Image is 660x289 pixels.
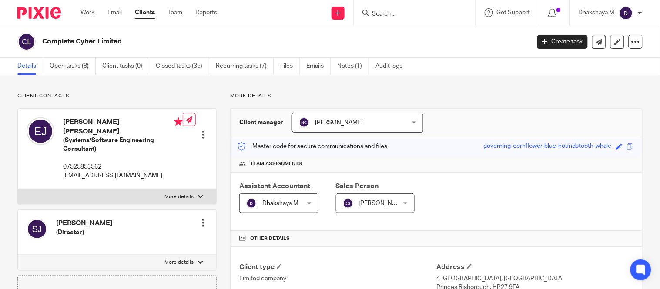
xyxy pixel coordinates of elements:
[250,235,290,242] span: Other details
[315,120,363,126] span: [PERSON_NAME]
[27,117,54,145] img: svg%3E
[436,274,633,283] p: 4 [GEOGRAPHIC_DATA], [GEOGRAPHIC_DATA]
[262,200,298,206] span: Dhakshaya M
[174,117,183,126] i: Primary
[239,262,436,272] h4: Client type
[107,8,122,17] a: Email
[246,198,257,209] img: svg%3E
[280,58,300,75] a: Files
[237,142,387,151] p: Master code for secure communications and files
[337,58,369,75] a: Notes (1)
[343,198,353,209] img: svg%3E
[371,10,449,18] input: Search
[375,58,409,75] a: Audit logs
[230,93,643,100] p: More details
[195,8,217,17] a: Reports
[102,58,149,75] a: Client tasks (0)
[164,193,194,200] p: More details
[17,33,36,51] img: svg%3E
[299,117,309,128] img: svg%3E
[239,274,436,283] p: Limited company
[164,259,194,266] p: More details
[80,8,94,17] a: Work
[537,35,588,49] a: Create task
[56,219,112,228] h4: [PERSON_NAME]
[156,58,209,75] a: Closed tasks (35)
[168,8,182,17] a: Team
[17,7,61,19] img: Pixie
[63,163,183,171] p: 07525853562
[50,58,96,75] a: Open tasks (8)
[359,200,407,206] span: [PERSON_NAME]
[497,10,530,16] span: Get Support
[63,171,183,180] p: [EMAIL_ADDRESS][DOMAIN_NAME]
[239,118,283,127] h3: Client manager
[484,142,612,152] div: governing-cornflower-blue-houndstooth-whale
[306,58,331,75] a: Emails
[63,136,183,154] h5: (Systems/Software Engineering Consultant)
[250,160,302,167] span: Team assignments
[619,6,633,20] img: svg%3E
[216,58,274,75] a: Recurring tasks (7)
[42,37,428,46] h2: Complete Cyber Limited
[17,93,217,100] p: Client contacts
[63,117,183,136] h4: [PERSON_NAME] [PERSON_NAME]
[436,262,633,272] h4: Address
[27,219,47,239] img: svg%3E
[135,8,155,17] a: Clients
[56,228,112,237] h5: (Director)
[17,58,43,75] a: Details
[239,183,310,189] span: Assistant Accountant
[336,183,379,189] span: Sales Person
[579,8,615,17] p: Dhakshaya M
